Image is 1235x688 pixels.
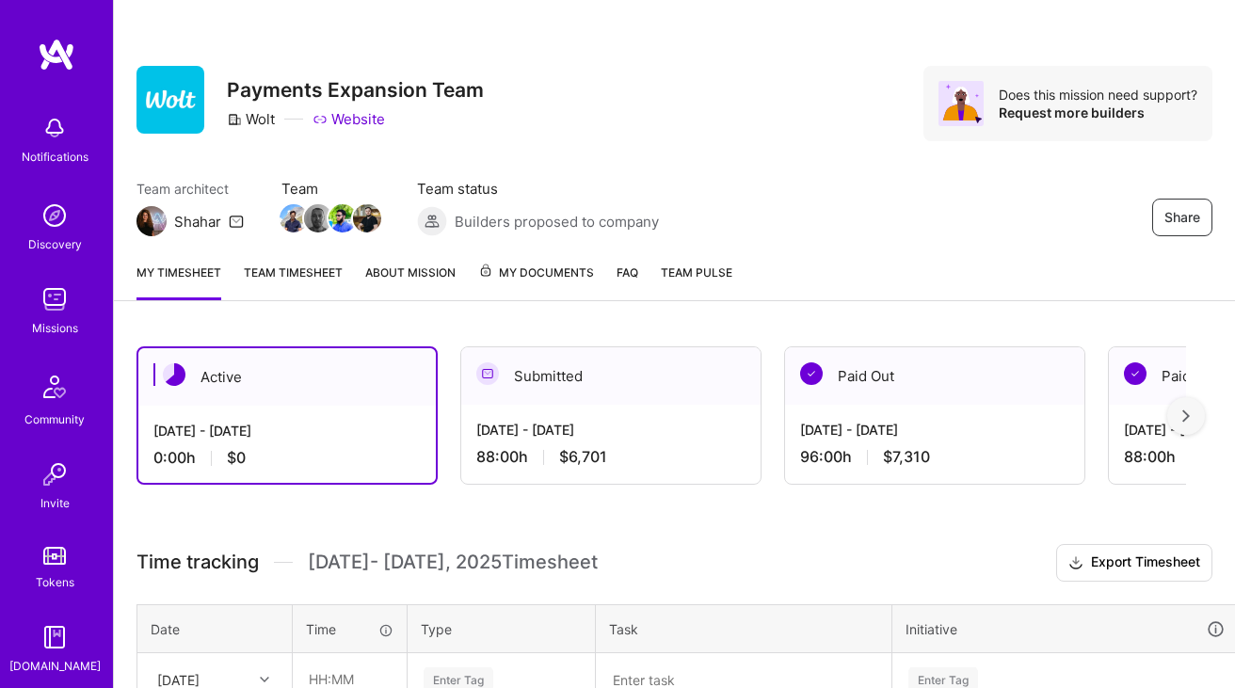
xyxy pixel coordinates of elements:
div: Notifications [22,147,88,167]
span: Time tracking [136,551,259,574]
i: icon Mail [229,214,244,229]
a: Team Member Avatar [281,202,306,234]
a: Team Member Avatar [306,202,330,234]
div: Discovery [28,234,82,254]
span: Team architect [136,179,244,199]
div: Request more builders [999,104,1197,121]
span: Team [281,179,379,199]
div: Shahar [174,212,221,232]
a: Team Pulse [661,263,732,300]
div: Submitted [461,347,761,405]
img: logo [38,38,75,72]
img: Submitted [476,362,499,385]
img: Team Member Avatar [353,204,381,232]
span: [DATE] - [DATE] , 2025 Timesheet [308,551,598,574]
img: Community [32,364,77,409]
div: Community [24,409,85,429]
img: guide book [36,618,73,656]
i: icon Download [1068,553,1083,573]
button: Export Timesheet [1056,544,1212,582]
th: Date [137,604,293,653]
a: Website [313,109,385,129]
img: Team Member Avatar [329,204,357,232]
a: FAQ [617,263,638,300]
img: Team Member Avatar [280,204,308,232]
th: Task [596,604,892,653]
i: icon CompanyGray [227,112,242,127]
span: $0 [227,448,246,468]
div: [DOMAIN_NAME] [9,656,101,676]
img: Active [163,363,185,386]
img: teamwork [36,280,73,318]
img: Invite [36,456,73,493]
a: My Documents [478,263,594,300]
img: Paid Out [800,362,823,385]
div: Wolt [227,109,275,129]
div: 96:00 h [800,447,1069,467]
span: My Documents [478,263,594,283]
img: discovery [36,197,73,234]
div: Paid Out [785,347,1084,405]
span: Team status [417,179,659,199]
a: Team timesheet [244,263,343,300]
div: Time [306,619,393,639]
div: Invite [40,493,70,513]
img: right [1182,409,1190,423]
div: Tokens [36,572,74,592]
div: [DATE] - [DATE] [476,420,746,440]
img: Team Architect [136,206,167,236]
span: Share [1164,208,1200,227]
div: Missions [32,318,78,338]
img: Company Logo [136,66,204,134]
div: [DATE] - [DATE] [800,420,1069,440]
th: Type [408,604,596,653]
img: Paid Out [1124,362,1147,385]
button: Share [1152,199,1212,236]
span: Team Pulse [661,265,732,280]
img: Team Member Avatar [304,204,332,232]
div: Active [138,348,436,406]
img: Builders proposed to company [417,206,447,236]
a: Team Member Avatar [355,202,379,234]
i: icon Chevron [260,675,269,684]
div: [DATE] - [DATE] [153,421,421,440]
span: Builders proposed to company [455,212,659,232]
a: Team Member Avatar [330,202,355,234]
div: Initiative [906,618,1226,640]
div: Does this mission need support? [999,86,1197,104]
a: About Mission [365,263,456,300]
div: 0:00 h [153,448,421,468]
span: $6,701 [559,447,607,467]
img: Avatar [938,81,984,126]
div: 88:00 h [476,447,746,467]
h3: Payments Expansion Team [227,78,484,102]
img: bell [36,109,73,147]
img: tokens [43,547,66,565]
span: $7,310 [883,447,930,467]
a: My timesheet [136,263,221,300]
